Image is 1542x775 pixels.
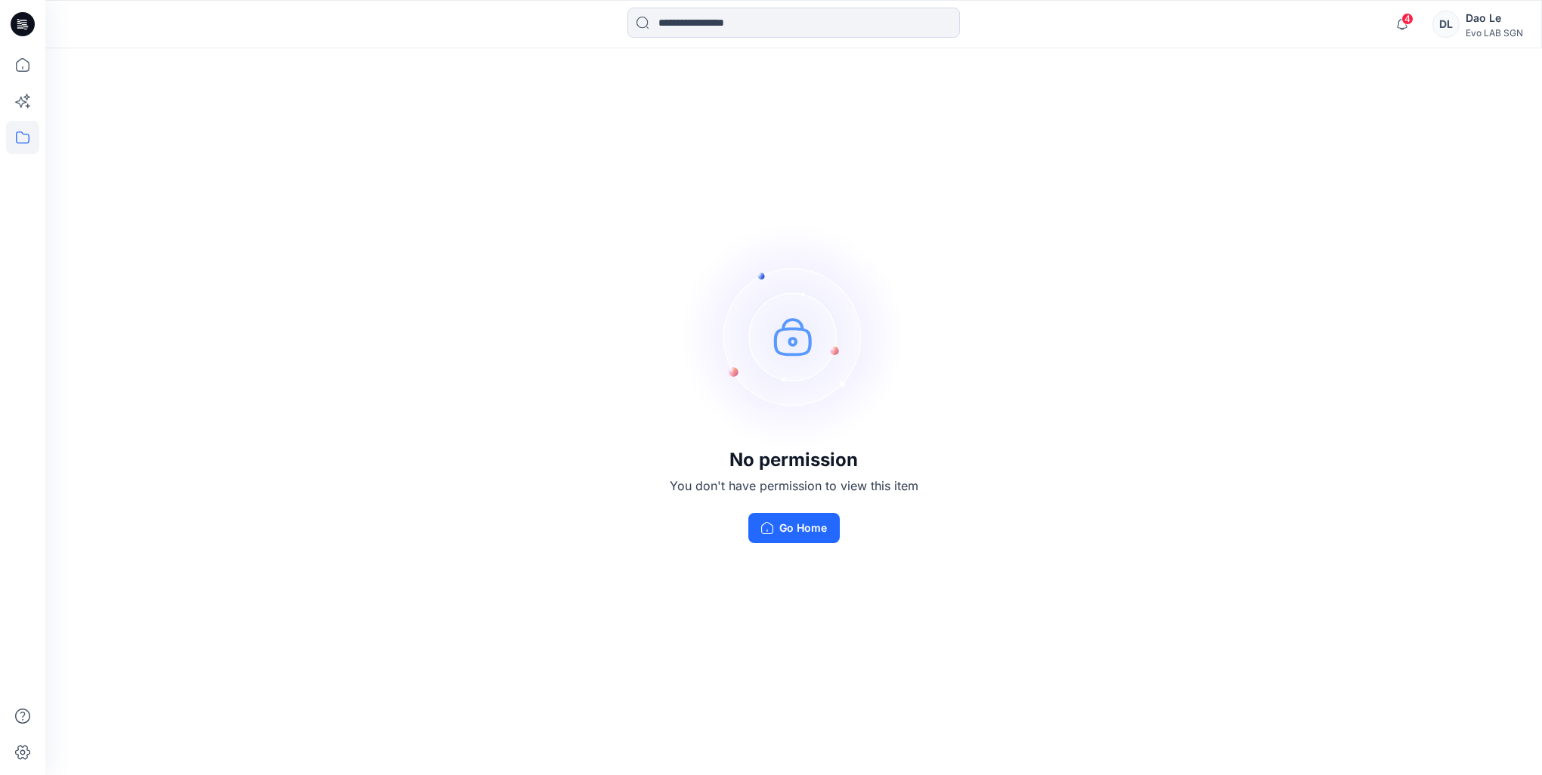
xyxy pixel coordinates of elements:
[670,477,918,495] p: You don't have permission to view this item
[1401,13,1413,25] span: 4
[1432,11,1460,38] div: DL
[680,223,907,449] img: no-perm.svg
[748,513,840,543] button: Go Home
[1466,9,1523,27] div: Dao Le
[1466,27,1523,39] div: Evo LAB SGN
[670,449,918,471] h3: No permission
